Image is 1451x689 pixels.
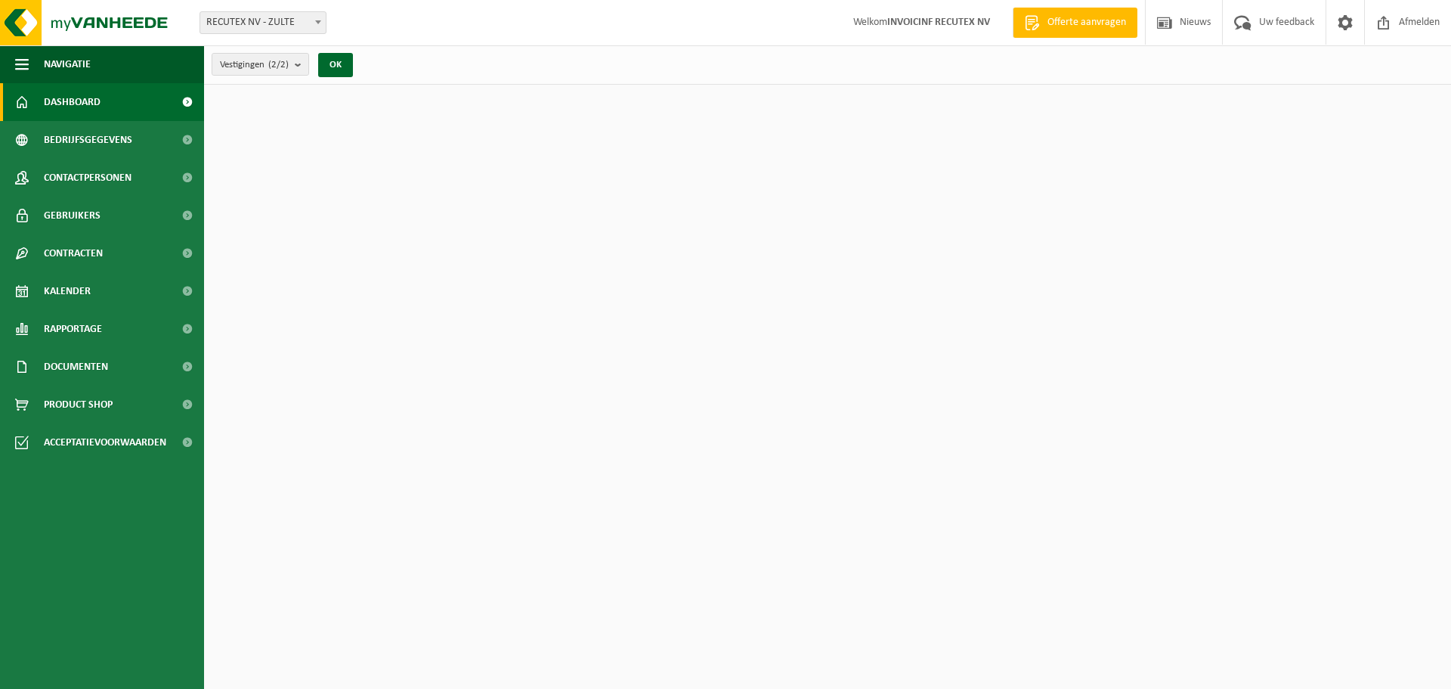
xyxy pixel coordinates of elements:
span: RECUTEX NV - ZULTE [200,12,326,33]
span: Vestigingen [220,54,289,76]
span: Product Shop [44,386,113,424]
span: Contracten [44,234,103,272]
span: Gebruikers [44,197,101,234]
span: Offerte aanvragen [1044,15,1130,30]
span: Kalender [44,272,91,310]
span: RECUTEX NV - ZULTE [200,11,326,34]
span: Dashboard [44,83,101,121]
span: Contactpersonen [44,159,131,197]
span: Acceptatievoorwaarden [44,424,166,461]
count: (2/2) [268,60,289,70]
a: Offerte aanvragen [1013,8,1137,38]
span: Documenten [44,348,108,386]
span: Rapportage [44,310,102,348]
button: OK [318,53,353,77]
button: Vestigingen(2/2) [212,53,309,76]
span: Navigatie [44,45,91,83]
strong: INVOICINF RECUTEX NV [887,17,990,28]
span: Bedrijfsgegevens [44,121,132,159]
